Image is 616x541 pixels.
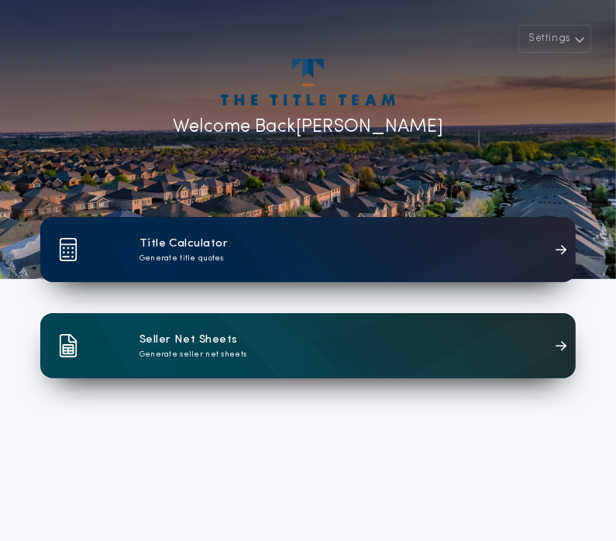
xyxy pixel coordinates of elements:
[59,238,77,261] img: card icon
[59,334,77,357] img: card icon
[40,217,576,282] a: card iconTitle CalculatorGenerate title quotes
[139,235,228,253] h1: Title Calculator
[139,253,224,264] p: Generate title quotes
[139,349,247,360] p: Generate seller net sheets
[518,25,591,53] button: Settings
[139,331,238,349] h1: Seller Net Sheets
[173,113,443,141] p: Welcome Back [PERSON_NAME]
[221,59,394,105] img: account-logo
[40,313,576,378] a: card iconSeller Net SheetsGenerate seller net sheets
